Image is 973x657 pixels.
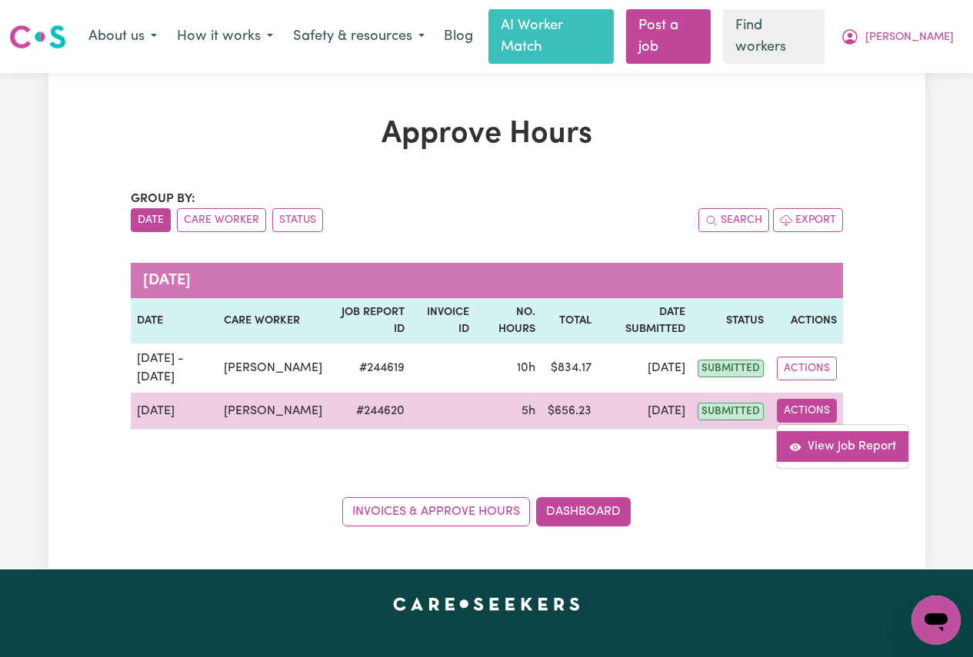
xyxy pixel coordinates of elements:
button: Search [698,208,769,232]
td: # 244619 [328,343,411,393]
td: [PERSON_NAME] [218,343,328,393]
td: [DATE] [598,343,691,393]
button: About us [78,21,167,53]
th: No. Hours [475,298,541,343]
a: Dashboard [536,497,631,526]
th: Actions [770,298,842,343]
th: Total [541,298,598,343]
a: Post a job [626,9,711,64]
td: [PERSON_NAME] [218,393,328,430]
td: $ 656.23 [541,393,598,430]
a: View job report 244620 [777,431,908,462]
button: Export [773,208,843,232]
th: Care worker [218,298,328,343]
a: Invoices & Approve Hours [342,497,530,526]
td: [DATE] [598,393,691,430]
th: Job Report ID [328,298,411,343]
button: sort invoices by care worker [177,208,266,232]
button: How it works [167,21,283,53]
td: # 244620 [328,393,411,430]
button: Actions [777,399,837,423]
td: [DATE] [131,393,218,430]
button: sort invoices by paid status [272,208,323,232]
th: Invoice ID [411,298,475,343]
div: Actions [776,424,909,469]
th: Date Submitted [598,298,691,343]
h1: Approve Hours [131,116,843,153]
span: submitted [698,403,764,420]
button: Actions [777,357,837,380]
button: My Account [831,21,964,53]
button: sort invoices by date [131,208,171,232]
span: submitted [698,360,764,377]
a: Find workers [723,9,825,64]
th: Date [131,298,218,343]
span: [PERSON_NAME] [865,29,954,46]
iframe: Button to launch messaging window [911,596,961,645]
button: Safety & resources [283,21,435,53]
span: Group by: [131,193,195,205]
caption: [DATE] [131,263,843,298]
a: Careseekers home page [393,597,580,609]
a: Blog [435,20,482,54]
th: Status [691,298,770,343]
td: $ 834.17 [541,343,598,393]
span: 10 hours [517,362,535,374]
img: Careseekers logo [9,23,66,51]
span: 5 hours [521,405,535,417]
td: [DATE] - [DATE] [131,343,218,393]
a: Careseekers logo [9,19,66,55]
a: AI Worker Match [488,9,614,64]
